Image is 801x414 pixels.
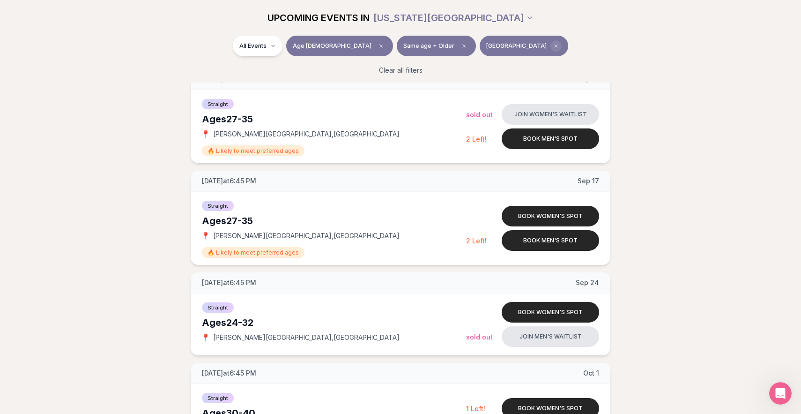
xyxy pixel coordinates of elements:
span: [PERSON_NAME][GEOGRAPHIC_DATA] , [GEOGRAPHIC_DATA] [213,129,400,139]
div: Ages 27-35 [202,214,466,227]
span: Age [DEMOGRAPHIC_DATA] [293,42,371,50]
button: Join women's waitlist [502,104,599,125]
span: UPCOMING EVENTS IN [267,11,370,24]
span: 🔥 Likely to meet preferred ages [202,145,304,156]
span: 📍 [202,232,209,240]
iframe: Intercom live chat [769,382,792,405]
span: All Events [239,42,267,50]
span: 2 Left! [466,237,487,245]
span: 2 Left! [466,135,487,143]
button: Book men's spot [502,128,599,149]
button: [GEOGRAPHIC_DATA]Clear borough filter [480,36,568,56]
span: [DATE] at 6:45 PM [202,278,256,287]
span: 📍 [202,130,209,138]
button: Age [DEMOGRAPHIC_DATA]Clear age [286,36,393,56]
span: Straight [202,302,234,313]
span: Straight [202,201,234,211]
span: Clear preference [458,40,469,52]
button: Clear all filters [373,60,428,81]
button: All Events [233,36,282,56]
span: Straight [202,99,234,109]
button: [US_STATE][GEOGRAPHIC_DATA] [373,8,534,28]
button: Book women's spot [502,206,599,226]
span: Clear borough filter [550,40,562,52]
button: Join men's waitlist [502,326,599,347]
span: [DATE] at 6:45 PM [202,369,256,378]
span: Sold Out [466,333,493,341]
span: Clear age [375,40,386,52]
span: [DATE] at 6:45 PM [202,176,256,186]
div: Ages 27-35 [202,113,466,126]
button: Same age + OlderClear preference [397,36,476,56]
span: [PERSON_NAME][GEOGRAPHIC_DATA] , [GEOGRAPHIC_DATA] [213,231,400,241]
span: Sep 24 [576,278,599,287]
div: Ages 24-32 [202,316,466,329]
span: 🔥 Likely to meet preferred ages [202,247,304,258]
span: Sep 17 [578,176,599,186]
span: Straight [202,393,234,403]
span: [PERSON_NAME][GEOGRAPHIC_DATA] , [GEOGRAPHIC_DATA] [213,333,400,342]
button: Book women's spot [502,302,599,323]
span: Oct 1 [583,369,599,378]
span: 1 Left! [466,405,485,413]
span: 📍 [202,334,209,341]
button: Book men's spot [502,230,599,251]
span: Same age + Older [403,42,454,50]
span: [GEOGRAPHIC_DATA] [486,42,547,50]
span: Sold Out [466,111,493,119]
